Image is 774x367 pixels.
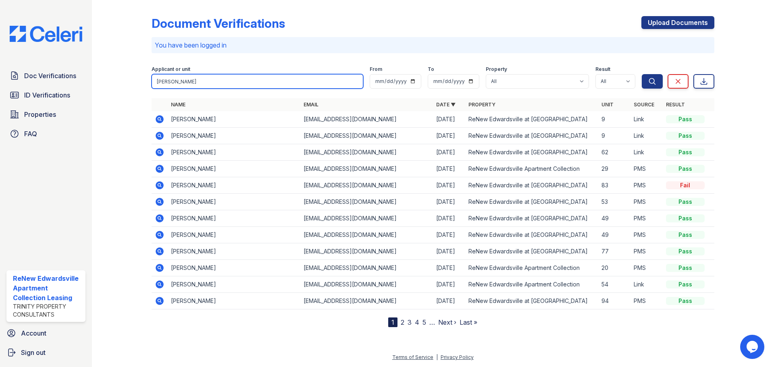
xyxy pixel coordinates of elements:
[401,318,404,326] a: 2
[630,227,663,243] td: PMS
[13,274,82,303] div: ReNew Edwardsville Apartment Collection Leasing
[666,231,705,239] div: Pass
[666,264,705,272] div: Pass
[465,293,598,309] td: ReNew Edwardsville at [GEOGRAPHIC_DATA]
[168,194,300,210] td: [PERSON_NAME]
[300,177,433,194] td: [EMAIL_ADDRESS][DOMAIN_NAME]
[598,210,630,227] td: 49
[24,110,56,119] span: Properties
[436,354,438,360] div: |
[598,128,630,144] td: 9
[433,194,465,210] td: [DATE]
[24,129,37,139] span: FAQ
[168,260,300,276] td: [PERSON_NAME]
[595,66,610,73] label: Result
[168,243,300,260] td: [PERSON_NAME]
[428,66,434,73] label: To
[666,165,705,173] div: Pass
[598,243,630,260] td: 77
[601,102,614,108] a: Unit
[436,102,456,108] a: Date ▼
[666,297,705,305] div: Pass
[666,214,705,222] div: Pass
[433,161,465,177] td: [DATE]
[3,26,89,42] img: CE_Logo_Blue-a8612792a0a2168367f1c8372b55b34899dd931a85d93a1a3d3e32e68fde9ad4.png
[666,148,705,156] div: Pass
[465,227,598,243] td: ReNew Edwardsville at [GEOGRAPHIC_DATA]
[598,111,630,128] td: 9
[486,66,507,73] label: Property
[433,227,465,243] td: [DATE]
[168,227,300,243] td: [PERSON_NAME]
[3,344,89,361] a: Sign out
[300,260,433,276] td: [EMAIL_ADDRESS][DOMAIN_NAME]
[415,318,419,326] a: 4
[598,161,630,177] td: 29
[666,198,705,206] div: Pass
[168,161,300,177] td: [PERSON_NAME]
[598,194,630,210] td: 53
[465,128,598,144] td: ReNew Edwardsville at [GEOGRAPHIC_DATA]
[21,328,46,338] span: Account
[438,318,456,326] a: Next ›
[630,210,663,227] td: PMS
[433,177,465,194] td: [DATE]
[441,354,474,360] a: Privacy Policy
[465,210,598,227] td: ReNew Edwardsville at [GEOGRAPHIC_DATA]
[168,276,300,293] td: [PERSON_NAME]
[21,348,46,357] span: Sign out
[155,40,711,50] p: You have been logged in
[408,318,412,326] a: 3
[433,260,465,276] td: [DATE]
[152,74,363,89] input: Search by name, email, or unit number
[465,194,598,210] td: ReNew Edwardsville at [GEOGRAPHIC_DATA]
[300,194,433,210] td: [EMAIL_ADDRESS][DOMAIN_NAME]
[634,102,654,108] a: Source
[630,144,663,161] td: Link
[465,111,598,128] td: ReNew Edwardsville at [GEOGRAPHIC_DATA]
[152,16,285,31] div: Document Verifications
[300,243,433,260] td: [EMAIL_ADDRESS][DOMAIN_NAME]
[465,243,598,260] td: ReNew Edwardsville at [GEOGRAPHIC_DATA]
[740,335,766,359] iframe: chat widget
[630,128,663,144] td: Link
[6,68,85,84] a: Doc Verifications
[630,161,663,177] td: PMS
[152,66,190,73] label: Applicant or unit
[168,128,300,144] td: [PERSON_NAME]
[422,318,426,326] a: 5
[630,243,663,260] td: PMS
[24,90,70,100] span: ID Verifications
[598,260,630,276] td: 20
[433,111,465,128] td: [DATE]
[300,227,433,243] td: [EMAIL_ADDRESS][DOMAIN_NAME]
[6,106,85,122] a: Properties
[433,276,465,293] td: [DATE]
[630,293,663,309] td: PMS
[465,161,598,177] td: ReNew Edwardsville Apartment Collection
[13,303,82,319] div: Trinity Property Consultants
[168,111,300,128] td: [PERSON_NAME]
[392,354,433,360] a: Terms of Service
[468,102,495,108] a: Property
[666,115,705,123] div: Pass
[598,227,630,243] td: 49
[630,111,663,128] td: Link
[370,66,382,73] label: From
[666,280,705,288] div: Pass
[168,210,300,227] td: [PERSON_NAME]
[171,102,185,108] a: Name
[666,102,685,108] a: Result
[433,144,465,161] td: [DATE]
[6,126,85,142] a: FAQ
[388,317,397,327] div: 1
[465,276,598,293] td: ReNew Edwardsville Apartment Collection
[598,144,630,161] td: 62
[433,128,465,144] td: [DATE]
[300,293,433,309] td: [EMAIL_ADDRESS][DOMAIN_NAME]
[465,177,598,194] td: ReNew Edwardsville at [GEOGRAPHIC_DATA]
[666,181,705,189] div: Fail
[460,318,477,326] a: Last »
[630,177,663,194] td: PMS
